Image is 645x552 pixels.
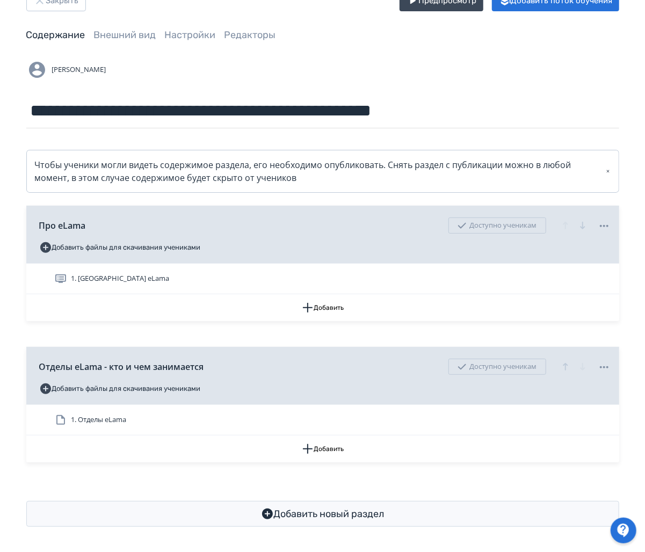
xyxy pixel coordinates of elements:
[26,29,85,41] a: Содержание
[35,158,611,184] div: Чтобы ученики могли видеть содержимое раздела, его необходимо опубликовать. Снять раздел с публик...
[448,217,546,234] div: Доступно ученикам
[71,415,127,425] span: 1. Отделы eLama
[26,294,619,321] button: Добавить
[26,405,619,435] div: 1. Отделы eLama
[26,501,619,527] button: Добавить новый раздел
[26,435,619,462] button: Добавить
[224,29,276,41] a: Редакторы
[94,29,156,41] a: Внешний вид
[39,360,204,373] span: Отделы eLama - кто и чем занимается
[26,264,619,294] div: 1. [GEOGRAPHIC_DATA] eLama
[448,359,546,375] div: Доступно ученикам
[71,273,170,284] span: 1. Сервис eLama
[165,29,216,41] a: Настройки
[39,219,86,232] span: Про eLama
[39,239,201,256] button: Добавить файлы для скачивания учениками
[52,64,106,75] span: [PERSON_NAME]
[39,380,201,397] button: Добавить файлы для скачивания учениками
